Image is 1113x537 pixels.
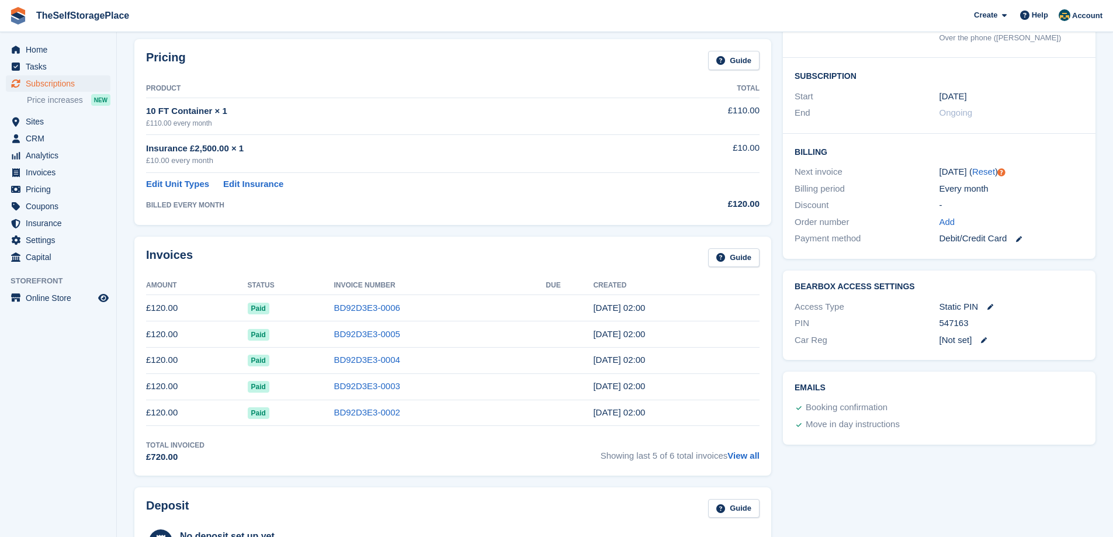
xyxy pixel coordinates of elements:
[644,135,760,173] td: £10.00
[601,440,760,464] span: Showing last 5 of 6 total invoices
[708,499,760,518] a: Guide
[795,282,1084,292] h2: BearBox Access Settings
[795,334,939,347] div: Car Reg
[248,381,269,393] span: Paid
[146,295,248,321] td: £120.00
[146,178,209,191] a: Edit Unit Types
[939,182,1084,196] div: Every month
[6,147,110,164] a: menu
[795,300,939,314] div: Access Type
[795,70,1084,81] h2: Subscription
[6,58,110,75] a: menu
[248,355,269,366] span: Paid
[334,329,400,339] a: BD92D3E3-0005
[795,90,939,103] div: Start
[146,321,248,348] td: £120.00
[26,41,96,58] span: Home
[939,199,1084,212] div: -
[27,95,83,106] span: Price increases
[146,105,644,118] div: 10 FT Container × 1
[546,276,593,295] th: Due
[939,165,1084,179] div: [DATE] ( )
[26,130,96,147] span: CRM
[146,79,644,98] th: Product
[795,182,939,196] div: Billing period
[795,383,1084,393] h2: Emails
[6,232,110,248] a: menu
[795,216,939,229] div: Order number
[96,291,110,305] a: Preview store
[593,355,645,365] time: 2025-06-11 01:00:59 UTC
[26,58,96,75] span: Tasks
[248,303,269,314] span: Paid
[6,113,110,130] a: menu
[334,381,400,391] a: BD92D3E3-0003
[26,147,96,164] span: Analytics
[146,118,644,129] div: £110.00 every month
[11,275,116,287] span: Storefront
[939,216,955,229] a: Add
[996,167,1007,178] div: Tooltip anchor
[146,248,193,268] h2: Invoices
[1032,9,1048,21] span: Help
[1072,10,1102,22] span: Account
[146,499,189,518] h2: Deposit
[26,249,96,265] span: Capital
[6,249,110,265] a: menu
[939,334,1084,347] div: [Not set]
[795,317,939,330] div: PIN
[248,329,269,341] span: Paid
[26,75,96,92] span: Subscriptions
[6,75,110,92] a: menu
[146,440,204,451] div: Total Invoiced
[146,142,644,155] div: Insurance £2,500.00 × 1
[223,178,283,191] a: Edit Insurance
[939,317,1084,330] div: 547163
[248,407,269,419] span: Paid
[146,51,186,70] h2: Pricing
[146,451,204,464] div: £720.00
[26,164,96,181] span: Invoices
[972,167,995,176] a: Reset
[334,355,400,365] a: BD92D3E3-0004
[9,7,27,25] img: stora-icon-8386f47178a22dfd0bd8f6a31ec36ba5ce8667c1dd55bd0f319d3a0aa187defe.svg
[26,181,96,198] span: Pricing
[939,232,1084,245] div: Debit/Credit Card
[6,130,110,147] a: menu
[27,93,110,106] a: Price increases NEW
[593,276,760,295] th: Created
[708,51,760,70] a: Guide
[795,232,939,245] div: Payment method
[146,276,248,295] th: Amount
[6,181,110,198] a: menu
[26,290,96,306] span: Online Store
[939,300,1084,314] div: Static PIN
[644,98,760,134] td: £110.00
[146,347,248,373] td: £120.00
[795,145,1084,157] h2: Billing
[248,276,334,295] th: Status
[795,165,939,179] div: Next invoice
[1059,9,1070,21] img: Gairoid
[806,401,887,415] div: Booking confirmation
[26,198,96,214] span: Coupons
[795,106,939,120] div: End
[939,32,1084,44] div: Over the phone ([PERSON_NAME])
[939,108,973,117] span: Ongoing
[334,276,546,295] th: Invoice Number
[644,79,760,98] th: Total
[644,198,760,211] div: £120.00
[795,199,939,212] div: Discount
[6,215,110,231] a: menu
[6,290,110,306] a: menu
[974,9,997,21] span: Create
[26,232,96,248] span: Settings
[6,41,110,58] a: menu
[806,418,900,432] div: Move in day instructions
[32,6,134,25] a: TheSelfStoragePlace
[26,215,96,231] span: Insurance
[6,198,110,214] a: menu
[708,248,760,268] a: Guide
[146,373,248,400] td: £120.00
[26,113,96,130] span: Sites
